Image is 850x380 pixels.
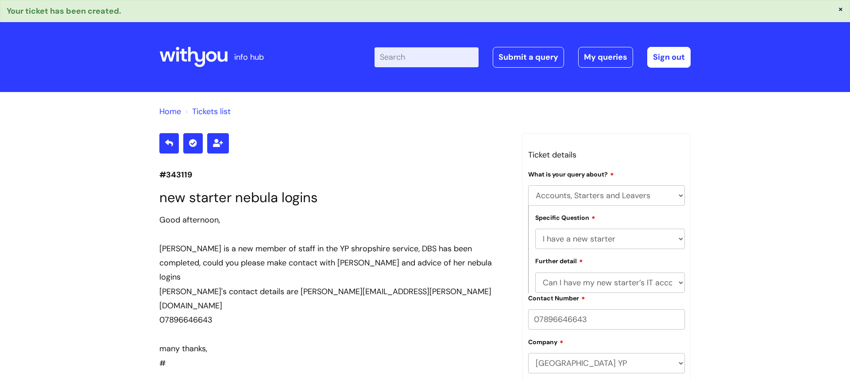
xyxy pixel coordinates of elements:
a: My queries [578,47,633,67]
div: many thanks, [159,342,509,356]
li: Tickets list [183,104,231,119]
button: × [838,5,843,13]
li: Solution home [159,104,181,119]
label: What is your query about? [528,169,614,178]
label: Company [528,337,564,346]
a: Sign out [647,47,691,67]
a: Tickets list [192,106,231,117]
div: Good afternoon, [159,213,509,227]
input: Search [375,47,479,67]
a: Submit a query [493,47,564,67]
label: Further detail [535,256,583,265]
h3: Ticket details [528,148,685,162]
p: info hub [234,50,264,64]
div: [PERSON_NAME] is a new member of staff in the YP shropshire service, DBS has been completed, coul... [159,242,509,284]
div: | - [375,47,691,67]
div: # [159,213,509,370]
div: 07896646643 [159,313,509,327]
div: [PERSON_NAME]'s contact details are [PERSON_NAME][EMAIL_ADDRESS][PERSON_NAME][DOMAIN_NAME] [159,284,509,313]
p: #343119 [159,168,509,182]
label: Specific Question [535,213,595,222]
label: Contact Number [528,293,585,302]
h1: new starter nebula logins [159,189,509,206]
a: Home [159,106,181,117]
